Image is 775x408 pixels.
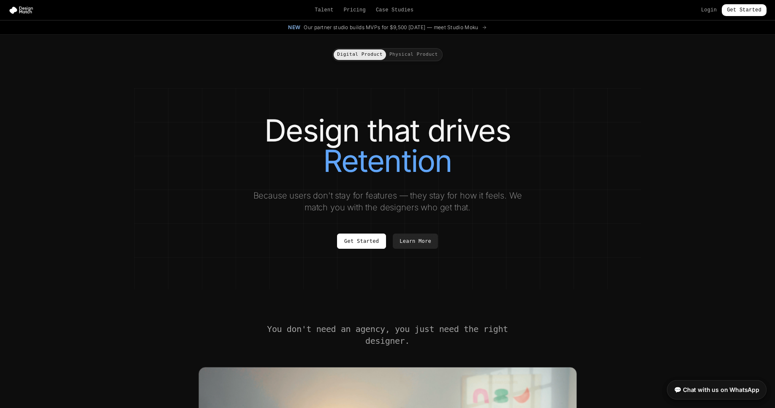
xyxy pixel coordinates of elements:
[8,6,37,14] img: Design Match
[722,4,767,16] a: Get Started
[386,49,441,60] button: Physical Product
[393,234,438,249] a: Learn More
[323,146,452,176] span: Retention
[376,7,413,14] a: Case Studies
[304,24,478,31] span: Our partner studio builds MVPs for $9,500 [DATE] — meet Studio Moku
[667,380,767,400] a: 💬 Chat with us on WhatsApp
[288,24,300,31] span: New
[246,190,530,213] p: Because users don't stay for features — they stay for how it feels. We match you with the designe...
[701,7,717,14] a: Login
[266,323,509,347] h2: You don't need an agency, you just need the right designer.
[344,7,366,14] a: Pricing
[337,234,386,249] a: Get Started
[315,7,334,14] a: Talent
[334,49,386,60] button: Digital Product
[151,115,624,176] h1: Design that drives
